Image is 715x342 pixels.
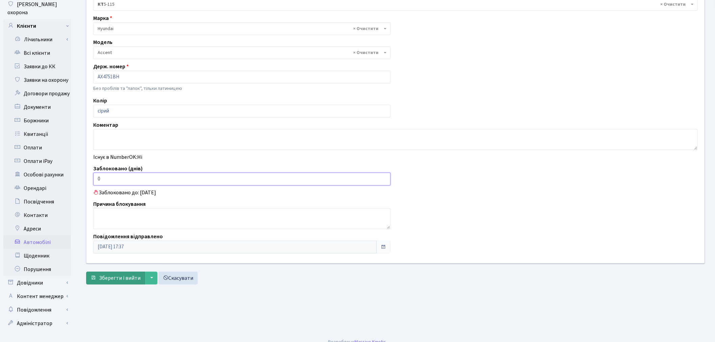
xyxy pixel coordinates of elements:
span: Зберегти і вийти [99,274,141,282]
span: Видалити всі елементи [353,25,379,32]
label: Повідомлення відправлено [93,233,163,241]
a: Контент менеджер [3,290,71,303]
a: Особові рахунки [3,168,71,181]
a: Боржники [3,114,71,127]
span: Hyundai [98,25,382,32]
a: Щоденник [3,249,71,263]
span: Accent [98,49,382,56]
a: Порушення [3,263,71,276]
label: Марка [93,14,112,22]
a: Скасувати [158,272,198,285]
a: Заявки на охорону [3,73,71,87]
label: Заблоковано (днів) [93,165,143,173]
a: Всі клієнти [3,46,71,60]
button: Зберегти і вийти [86,272,145,285]
a: Автомобілі [3,236,71,249]
label: Держ. номер [93,63,129,71]
span: Hyundai [93,22,391,35]
a: Довідники [3,276,71,290]
a: Клієнти [3,19,71,33]
a: Оплати [3,141,71,154]
label: Причина блокування [93,200,146,208]
label: Модель [93,38,113,46]
a: Адреси [3,222,71,236]
span: <b>КТ</b>&nbsp;&nbsp;&nbsp;&nbsp;5-115 [98,1,689,8]
a: Орендарі [3,181,71,195]
span: Видалити всі елементи [353,49,379,56]
span: Видалити всі елементи [661,1,686,8]
span: Accent [93,46,391,59]
a: Заявки до КК [3,60,71,73]
a: Документи [3,100,71,114]
a: Договори продажу [3,87,71,100]
label: Коментар [93,121,118,129]
a: Лічильники [8,33,71,46]
a: Адміністратор [3,317,71,330]
span: Ні [137,153,142,161]
a: Посвідчення [3,195,71,209]
b: КТ [98,1,104,8]
a: Оплати iPay [3,154,71,168]
label: Колір [93,97,107,105]
p: Без пробілів та "лапок", тільки латиницею [93,85,391,92]
a: Контакти [3,209,71,222]
a: Повідомлення [3,303,71,317]
a: Квитанції [3,127,71,141]
div: Заблоковано до: [DATE] [88,189,703,197]
div: Існує в NumberOK: [88,153,703,161]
